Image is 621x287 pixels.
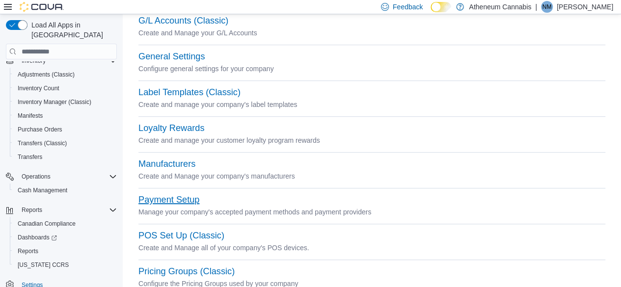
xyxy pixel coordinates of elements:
span: Reports [18,204,117,216]
span: Purchase Orders [18,126,62,133]
button: Loyalty Rewards [138,123,204,133]
p: Atheneum Cannabis [469,1,531,13]
span: Inventory Count [14,82,117,94]
button: Manufacturers [138,159,195,169]
span: [US_STATE] CCRS [18,261,69,269]
span: Dark Mode [431,12,431,13]
span: Dashboards [14,232,117,243]
span: Reports [22,206,42,214]
a: Purchase Orders [14,124,66,135]
a: Dashboards [14,232,61,243]
span: Dashboards [18,234,57,241]
button: Canadian Compliance [10,217,121,231]
button: Cash Management [10,183,121,197]
button: Manifests [10,109,121,123]
button: Inventory Manager (Classic) [10,95,121,109]
button: Transfers (Classic) [10,136,121,150]
p: Create and manage your customer loyalty program rewards [138,134,605,146]
button: Adjustments (Classic) [10,68,121,81]
p: Manage your company's accepted payment methods and payment providers [138,206,605,218]
button: Label Templates (Classic) [138,87,241,98]
span: Reports [14,245,117,257]
span: Transfers [18,153,42,161]
span: NM [542,1,552,13]
a: Adjustments (Classic) [14,69,79,80]
button: [US_STATE] CCRS [10,258,121,272]
button: Reports [2,203,121,217]
button: Operations [18,171,54,183]
a: Reports [14,245,42,257]
input: Dark Mode [431,2,451,12]
img: Cova [20,2,64,12]
span: Reports [18,247,38,255]
span: Cash Management [18,186,67,194]
a: Transfers [14,151,46,163]
span: Transfers [14,151,117,163]
button: Reports [18,204,46,216]
button: Inventory Count [10,81,121,95]
button: Pricing Groups (Classic) [138,266,235,277]
span: Load All Apps in [GEOGRAPHIC_DATA] [27,20,117,40]
button: General Settings [138,52,205,62]
span: Feedback [393,2,423,12]
a: Canadian Compliance [14,218,80,230]
button: Purchase Orders [10,123,121,136]
p: Create and Manage all of your company's POS devices. [138,242,605,254]
span: Adjustments (Classic) [14,69,117,80]
a: Cash Management [14,184,71,196]
p: Configure general settings for your company [138,63,605,75]
span: Canadian Compliance [18,220,76,228]
div: Nick Miller [541,1,553,13]
p: | [535,1,537,13]
button: G/L Accounts (Classic) [138,16,228,26]
span: Cash Management [14,184,117,196]
p: [PERSON_NAME] [557,1,613,13]
a: Manifests [14,110,47,122]
span: Inventory Count [18,84,59,92]
a: Transfers (Classic) [14,137,71,149]
span: Manifests [18,112,43,120]
span: Operations [22,173,51,181]
button: Reports [10,244,121,258]
span: Transfers (Classic) [18,139,67,147]
span: Operations [18,171,117,183]
button: Transfers [10,150,121,164]
span: Purchase Orders [14,124,117,135]
span: Adjustments (Classic) [18,71,75,78]
a: Inventory Count [14,82,63,94]
p: Create and Manage your company's manufacturers [138,170,605,182]
button: Operations [2,170,121,183]
span: Washington CCRS [14,259,117,271]
a: [US_STATE] CCRS [14,259,73,271]
span: Manifests [14,110,117,122]
a: Inventory Manager (Classic) [14,96,95,108]
span: Transfers (Classic) [14,137,117,149]
span: Inventory Manager (Classic) [14,96,117,108]
p: Create and manage your company's label templates [138,99,605,110]
button: Payment Setup [138,195,199,205]
span: Inventory Manager (Classic) [18,98,91,106]
a: Dashboards [10,231,121,244]
p: Create and Manage your G/L Accounts [138,27,605,39]
span: Canadian Compliance [14,218,117,230]
button: POS Set Up (Classic) [138,231,224,241]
